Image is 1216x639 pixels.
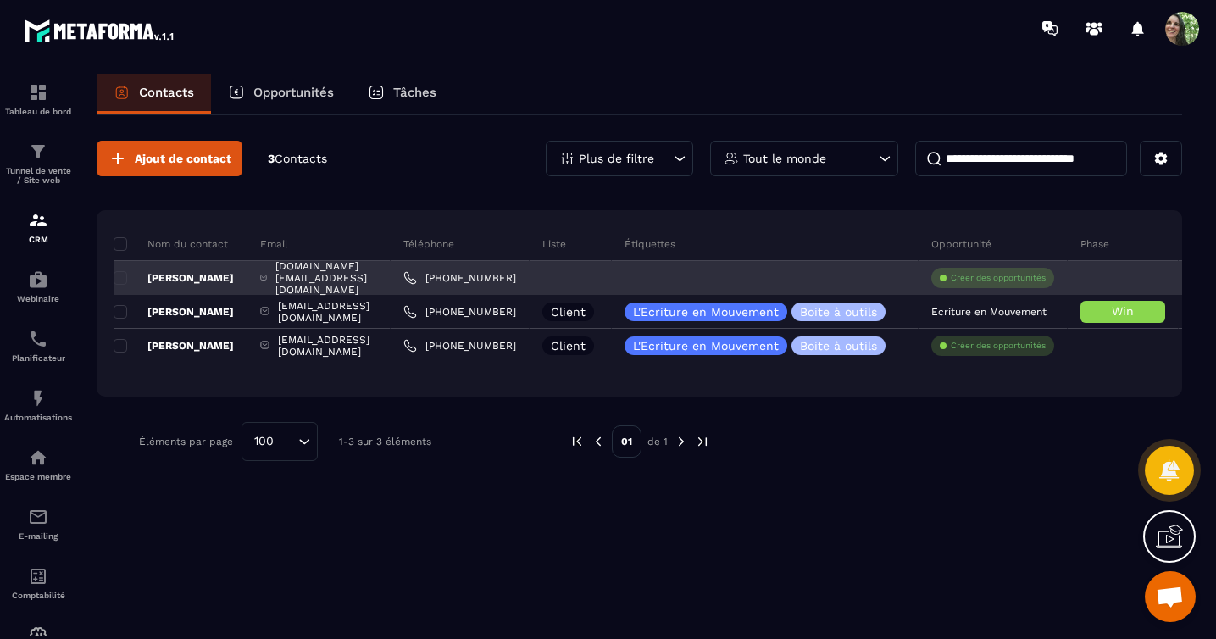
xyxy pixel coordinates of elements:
p: Email [260,237,288,251]
img: automations [28,447,48,468]
img: accountant [28,566,48,586]
p: Téléphone [403,237,454,251]
p: Étiquettes [625,237,675,251]
img: next [674,434,689,449]
a: [PHONE_NUMBER] [403,305,516,319]
p: Automatisations [4,413,72,422]
a: [PHONE_NUMBER] [403,339,516,353]
p: Tunnel de vente / Site web [4,166,72,185]
p: Client [551,340,586,352]
p: Client [551,306,586,318]
a: formationformationTableau de bord [4,69,72,129]
p: L'Ecriture en Mouvement [633,340,779,352]
p: Opportunité [931,237,991,251]
p: Créer des opportunités [951,272,1046,284]
p: Planificateur [4,353,72,363]
a: accountantaccountantComptabilité [4,553,72,613]
p: Boite à outils [800,340,877,352]
a: automationsautomationsWebinaire [4,257,72,316]
img: prev [569,434,585,449]
p: Plus de filtre [579,153,654,164]
a: Opportunités [211,74,351,114]
p: Tout le monde [743,153,826,164]
p: Éléments par page [139,436,233,447]
a: Tâches [351,74,453,114]
p: 3 [268,151,327,167]
img: email [28,507,48,527]
a: emailemailE-mailing [4,494,72,553]
a: formationformationCRM [4,197,72,257]
p: E-mailing [4,531,72,541]
p: Espace membre [4,472,72,481]
p: Nom du contact [114,237,228,251]
p: 01 [612,425,641,458]
a: formationformationTunnel de vente / Site web [4,129,72,197]
span: Win [1112,304,1134,318]
p: 1-3 sur 3 éléments [339,436,431,447]
img: formation [28,210,48,231]
p: Opportunités [253,85,334,100]
a: schedulerschedulerPlanificateur [4,316,72,375]
p: Comptabilité [4,591,72,600]
img: next [695,434,710,449]
span: Ajout de contact [135,150,231,167]
img: prev [591,434,606,449]
img: automations [28,388,48,408]
a: Ouvrir le chat [1145,571,1196,622]
p: Phase [1080,237,1109,251]
span: 100 [248,432,280,451]
p: Boite à outils [800,306,877,318]
a: [PHONE_NUMBER] [403,271,516,285]
p: [PERSON_NAME] [114,271,234,285]
p: de 1 [647,435,668,448]
a: automationsautomationsAutomatisations [4,375,72,435]
p: [PERSON_NAME] [114,305,234,319]
div: Search for option [242,422,318,461]
p: Créer des opportunités [951,340,1046,352]
img: formation [28,142,48,162]
input: Search for option [280,432,294,451]
p: Tâches [393,85,436,100]
img: scheduler [28,329,48,349]
span: Contacts [275,152,327,165]
p: Liste [542,237,566,251]
p: Ecriture en Mouvement [931,306,1047,318]
img: automations [28,269,48,290]
a: automationsautomationsEspace membre [4,435,72,494]
img: formation [28,82,48,103]
p: CRM [4,235,72,244]
p: Tableau de bord [4,107,72,116]
a: Contacts [97,74,211,114]
button: Ajout de contact [97,141,242,176]
p: Contacts [139,85,194,100]
p: Webinaire [4,294,72,303]
img: logo [24,15,176,46]
p: [PERSON_NAME] [114,339,234,353]
p: L'Ecriture en Mouvement [633,306,779,318]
